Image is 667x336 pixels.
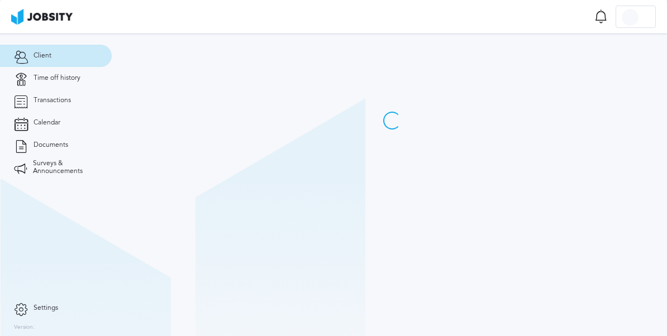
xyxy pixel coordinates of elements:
[34,141,68,149] span: Documents
[34,119,60,127] span: Calendar
[34,52,51,60] span: Client
[34,304,58,312] span: Settings
[11,9,73,25] img: ab4bad089aa723f57921c736e9817d99.png
[34,97,71,104] span: Transactions
[33,160,98,175] span: Surveys & Announcements
[34,74,80,82] span: Time off history
[14,324,35,331] label: Version:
